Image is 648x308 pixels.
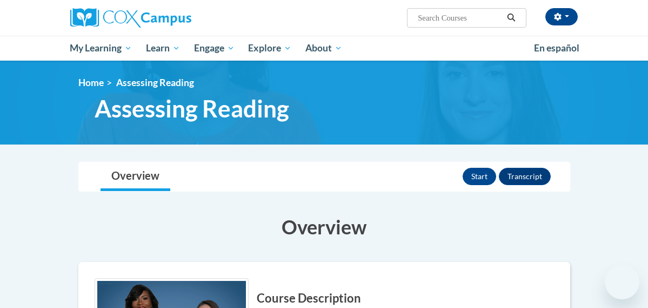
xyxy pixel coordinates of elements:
a: Learn [139,36,187,61]
img: Cox Campus [70,8,191,28]
button: Account Settings [545,8,578,25]
h3: Course Description [95,290,554,307]
a: Explore [241,36,298,61]
div: Main menu [62,36,586,61]
a: About [298,36,349,61]
a: Cox Campus [70,8,229,28]
a: Engage [187,36,242,61]
a: My Learning [63,36,139,61]
a: En español [527,37,586,60]
span: About [305,42,342,55]
button: Start [463,168,496,185]
span: Engage [194,42,235,55]
button: Search [503,11,519,24]
a: Overview [101,162,170,191]
a: Home [78,77,104,88]
button: Transcript [499,168,551,185]
input: Search Courses [417,11,503,24]
span: Assessing Reading [116,77,194,88]
span: Assessing Reading [95,94,289,123]
span: My Learning [70,42,132,55]
span: En español [534,42,579,54]
span: Learn [146,42,180,55]
iframe: Button to launch messaging window [605,265,639,299]
h3: Overview [78,213,570,240]
span: Explore [248,42,291,55]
